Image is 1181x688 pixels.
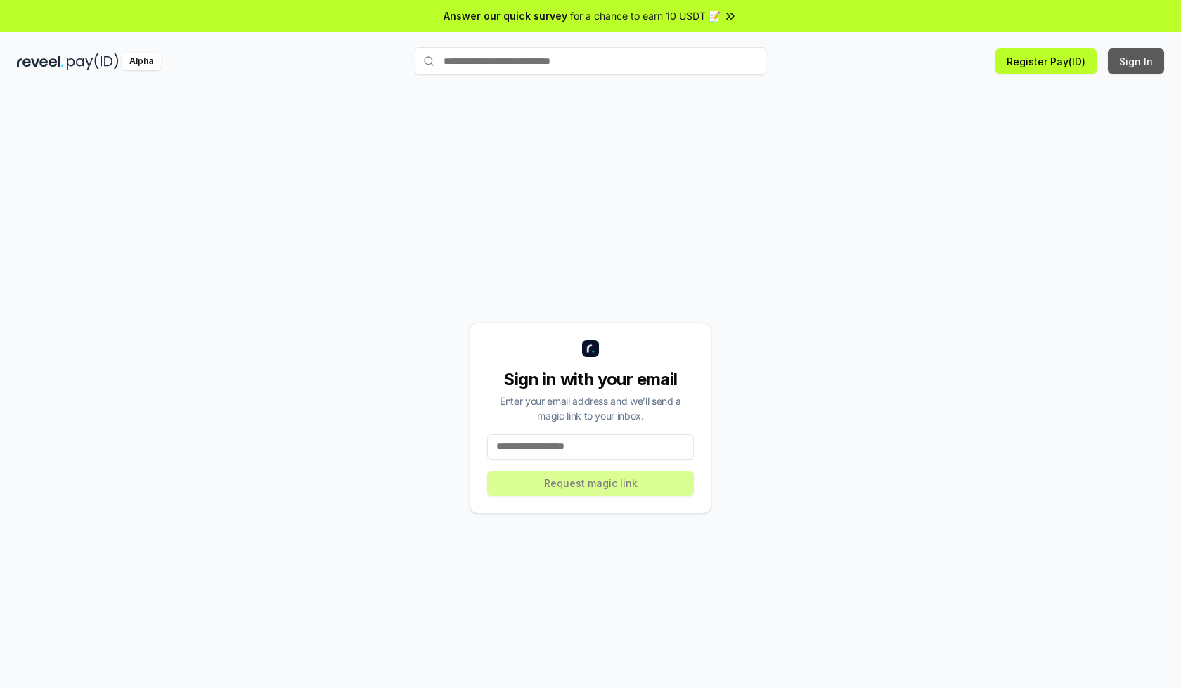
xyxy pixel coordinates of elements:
button: Sign In [1108,48,1164,74]
button: Register Pay(ID) [995,48,1097,74]
div: Alpha [122,53,161,70]
img: pay_id [67,53,119,70]
div: Enter your email address and we’ll send a magic link to your inbox. [487,394,694,423]
span: for a chance to earn 10 USDT 📝 [570,8,721,23]
div: Sign in with your email [487,368,694,391]
img: logo_small [582,340,599,357]
img: reveel_dark [17,53,64,70]
span: Answer our quick survey [444,8,567,23]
